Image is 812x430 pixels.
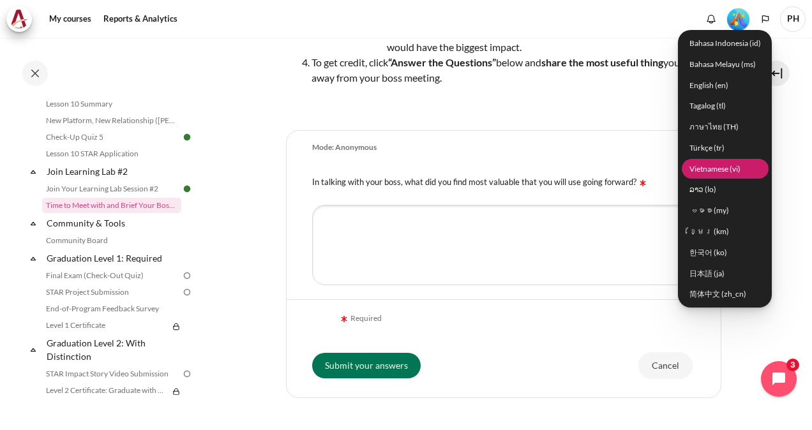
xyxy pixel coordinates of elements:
[541,56,663,68] strong: share the most useful thing
[682,159,769,179] a: Vietnamese ‎(vi)‎
[45,334,181,365] a: Graduation Level 2: With Distinction
[682,263,769,283] a: 日本語 ‎(ja)‎
[42,96,181,112] a: Lesson 10 Summary
[312,56,702,84] span: To get credit, click below and you took away from your boss meeting.
[722,7,755,31] a: Level #5
[638,352,693,379] input: Cancel
[45,163,181,180] a: Join Learning Lab #2
[181,183,193,195] img: Done
[682,221,769,241] a: ខ្មែរ ‎(km)‎
[45,6,96,32] a: My courses
[636,177,649,189] img: Required field
[682,284,769,304] a: 简体中文 ‎(zh_cn)‎
[181,270,193,281] img: To do
[756,10,775,29] button: Languages
[42,383,169,398] a: Level 2 Certificate: Graduate with Distinction
[388,56,496,68] strong: “Answer the Questions”
[42,366,181,382] a: STAR Impact Story Video Submission
[181,131,193,143] img: Done
[27,165,40,178] span: Collapse
[45,214,181,232] a: Community & Tools
[727,8,749,31] img: Level #5
[312,142,377,153] div: Mode: Anonymous
[682,138,769,158] a: Türkçe ‎(tr)‎
[10,10,28,29] img: Architeck
[42,146,181,161] a: Lesson 10 STAR Application
[682,117,769,137] a: ภาษาไทย (TH)
[682,96,769,115] a: Tagalog ‎(tl)‎
[181,286,193,298] img: To do
[682,200,769,220] a: ဗမာစာ ‎(my)‎
[181,368,193,380] img: To do
[682,242,769,262] a: 한국어 ‎(ko)‎
[42,233,181,248] a: Community Board
[42,113,181,128] a: New Platform, New Relationship ([PERSON_NAME]'s Story)
[682,75,769,95] a: English ‎(en)‎
[42,268,181,283] a: Final Exam (Check-Out Quiz)
[27,217,40,230] span: Collapse
[27,343,40,356] span: Collapse
[682,180,769,200] a: ລາວ ‎(lo)‎
[45,249,181,267] a: Graduation Level 1: Required
[312,353,421,378] input: Submit your answers
[6,6,38,32] a: Architeck Architeck
[42,198,181,213] a: Time to Meet with and Brief Your Boss #2
[312,177,649,187] label: In talking with your boss, what did you find most valuable that you will use going forward?
[682,33,769,53] a: Bahasa Indonesia ‎(id)‎
[727,7,749,31] div: Level #5
[42,285,181,300] a: STAR Project Submission
[338,313,350,325] img: Required field
[678,30,772,308] div: Languages
[312,24,721,55] li: Get suggestions on where you could focus your efforts going forward that would have the biggest i...
[682,54,769,74] a: Bahasa Melayu ‎(ms)‎
[780,6,806,32] a: User menu
[42,318,169,333] a: Level 1 Certificate
[780,6,806,32] span: PH
[99,6,182,32] a: Reports & Analytics
[27,252,40,265] span: Collapse
[702,10,721,29] div: Show notification window with no new notifications
[338,313,382,325] div: Required
[42,130,181,145] a: Check-Up Quiz 5
[42,181,181,196] a: Join Your Learning Lab Session #2
[42,301,181,316] a: End-of-Program Feedback Survey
